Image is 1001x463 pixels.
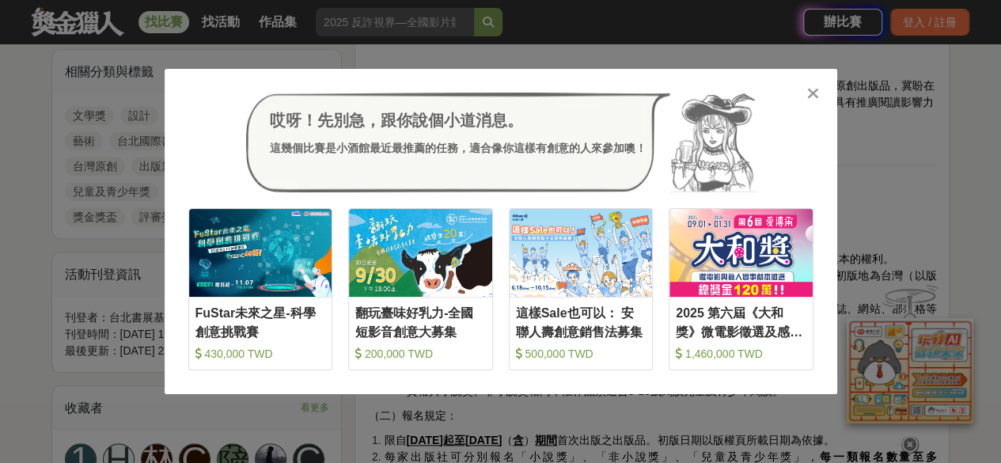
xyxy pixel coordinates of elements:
[355,346,486,362] div: 200,000 TWD
[509,208,654,370] a: Cover Image這樣Sale也可以： 安聯人壽創意銷售法募集 500,000 TWD
[355,304,486,340] div: 翻玩臺味好乳力-全國短影音創意大募集
[516,304,646,340] div: 這樣Sale也可以： 安聯人壽創意銷售法募集
[188,208,333,370] a: Cover ImageFuStar未來之星-科學創意挑戰賽 430,000 TWD
[189,209,332,297] img: Cover Image
[676,304,806,340] div: 2025 第六屆《大和獎》微電影徵選及感人實事分享
[516,346,646,362] div: 500,000 TWD
[348,208,493,370] a: Cover Image翻玩臺味好乳力-全國短影音創意大募集 200,000 TWD
[270,108,646,132] div: 哎呀！先別急，跟你說個小道消息。
[676,346,806,362] div: 1,460,000 TWD
[349,209,492,297] img: Cover Image
[510,209,653,297] img: Cover Image
[195,304,326,340] div: FuStar未來之星-科學創意挑戰賽
[270,140,646,157] div: 這幾個比賽是小酒館最近最推薦的任務，適合像你這樣有創意的人來參加噢！
[195,346,326,362] div: 430,000 TWD
[669,209,813,297] img: Cover Image
[669,208,813,370] a: Cover Image2025 第六屆《大和獎》微電影徵選及感人實事分享 1,460,000 TWD
[670,93,756,192] img: Avatar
